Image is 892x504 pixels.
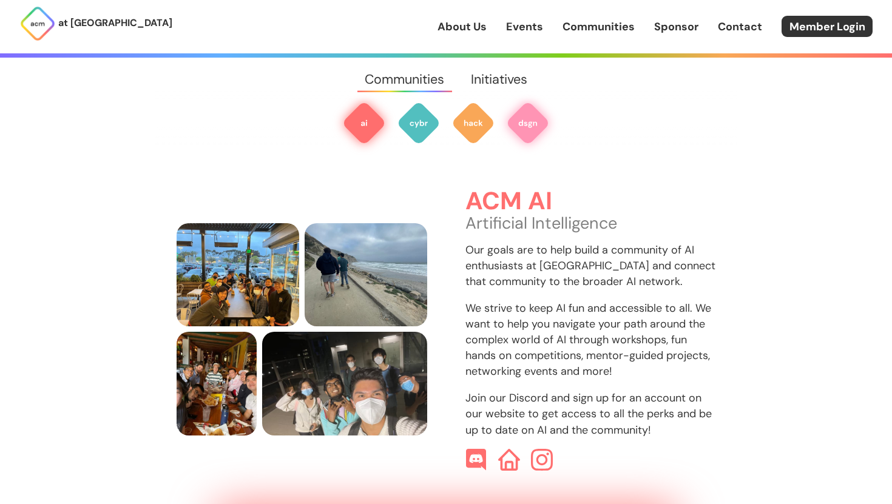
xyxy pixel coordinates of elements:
[19,5,172,42] a: at [GEOGRAPHIC_DATA]
[465,390,716,437] p: Join our Discord and sign up for an account on our website to get access to all the perks and be ...
[177,223,299,327] img: members sitting at a table smiling
[563,19,635,35] a: Communities
[531,449,553,471] img: ACM AI Instagram
[782,16,873,37] a: Member Login
[498,449,520,471] img: ACM AI Website
[19,5,56,42] img: ACM Logo
[458,58,540,101] a: Initiatives
[506,19,543,35] a: Events
[718,19,762,35] a: Contact
[465,449,487,471] img: ACM AI Discord
[451,101,495,145] img: ACM Hack
[465,188,716,215] h3: ACM AI
[305,223,427,327] img: three people, one holding a massive water jug, hiking by the sea
[465,300,716,379] p: We strive to keep AI fun and accessible to all. We want to help you navigate your path around the...
[438,19,487,35] a: About Us
[342,101,386,145] img: ACM AI
[506,101,550,145] img: ACM Design
[177,332,257,435] img: a bunch of people sitting and smiling at a table
[352,58,458,101] a: Communities
[465,242,716,289] p: Our goals are to help build a community of AI enthusiasts at [GEOGRAPHIC_DATA] and connect that c...
[58,15,172,31] p: at [GEOGRAPHIC_DATA]
[465,215,716,231] p: Artificial Intelligence
[397,101,441,145] img: ACM Cyber
[262,332,427,435] img: people masked outside the elevators at Nobel Drive Station
[654,19,698,35] a: Sponsor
